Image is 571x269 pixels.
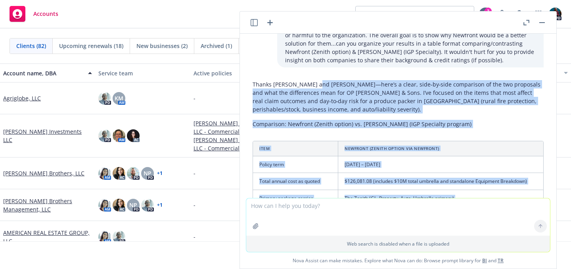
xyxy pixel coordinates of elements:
a: [PERSON_NAME] Investments LLC - Commercial Package [194,136,282,152]
button: View accounts as producer... [355,6,474,22]
img: photo [98,231,111,243]
a: AMERICAN REAL ESTATE GROUP, LLC [3,229,92,245]
th: Item [253,141,338,156]
a: [PERSON_NAME] Investments LLC - Commercial Umbrella [194,119,282,136]
img: photo [98,199,111,211]
img: photo [98,167,111,180]
div: 3 [485,8,492,15]
div: Account name, DBA [3,69,83,77]
span: View accounts as producer... [362,10,438,18]
p: Comparison: Newfront (Zenith option) vs. [PERSON_NAME] (IGP Specialty program) [253,120,544,128]
span: Archived (1) [201,42,232,50]
span: NP [129,201,137,209]
span: - [194,169,195,177]
p: Thanks [PERSON_NAME] and [PERSON_NAME]—here’s a clear, side‑by‑side comparison of the two proposa... [253,80,544,113]
div: Service team [98,69,187,77]
span: Nova Assist can make mistakes. Explore what Nova can do: Browse prompt library for and [243,252,553,269]
span: - [194,94,195,102]
img: photo [127,167,140,180]
img: photo [98,92,111,105]
img: photo [113,167,125,180]
span: Accounts [33,11,58,17]
a: Search [512,6,528,22]
img: photo [113,199,125,211]
a: TR [498,257,504,264]
a: [PERSON_NAME] Investments LLC [3,127,92,144]
button: Active policies [190,63,285,83]
img: photo [549,8,561,20]
span: - [194,201,195,209]
span: - [194,232,195,241]
a: Switch app [531,6,546,22]
span: NP [144,169,151,177]
a: [PERSON_NAME] Brothers, LLC [3,169,84,177]
div: Active policies [194,69,282,77]
span: New businesses (2) [136,42,188,50]
td: Primary package carrier [253,190,338,206]
img: photo [98,129,111,142]
p: Web search is disabled when a file is uploaded [251,240,545,247]
a: + 1 [157,171,163,176]
a: BI [482,257,487,264]
a: + 1 [157,203,163,208]
a: Report a Bug [494,6,510,22]
img: photo [127,129,140,142]
span: Clients (82) [16,42,46,50]
a: Agriglobe, LLC [3,94,41,102]
span: KM [115,94,123,102]
a: Accounts [6,3,61,25]
img: photo [141,199,154,211]
a: [PERSON_NAME] Brothers Management, LLC [3,197,92,213]
img: photo [113,129,125,142]
span: Upcoming renewals (18) [59,42,123,50]
img: photo [113,231,125,243]
button: Service team [95,63,190,83]
td: Total annual cost as quoted [253,173,338,190]
td: Policy term [253,156,338,173]
p: It's clear that there are differences in the overall premium that's being highlighted, but I'd li... [285,14,536,64]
